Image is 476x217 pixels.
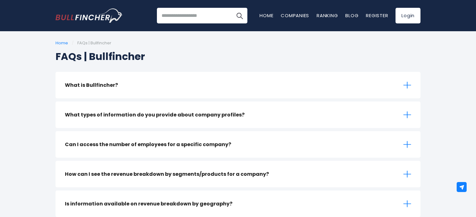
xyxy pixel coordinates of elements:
span: FAQs | Bullfincher [77,40,111,46]
a: Go to homepage [56,8,123,23]
a: Blog [345,12,358,19]
a: Companies [281,12,309,19]
a: Ranking [317,12,338,19]
a: Login [396,8,420,23]
h3: What types of information do you provide about company profiles? [65,111,245,119]
h2: FAQs | Bullfincher [56,49,420,64]
h3: What is Bullfincher? [65,81,118,89]
h3: Can I access the number of employees for a specific company? [65,141,231,148]
h3: How can I see the revenue breakdown by segments/products for a company? [65,170,269,178]
img: Bullfincher logo [56,8,123,23]
a: Register [366,12,388,19]
ul: / [56,41,420,46]
a: Home [56,40,68,46]
h3: Is information available on revenue breakdown by geography? [65,200,232,208]
button: Search [232,8,247,23]
a: Home [260,12,273,19]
